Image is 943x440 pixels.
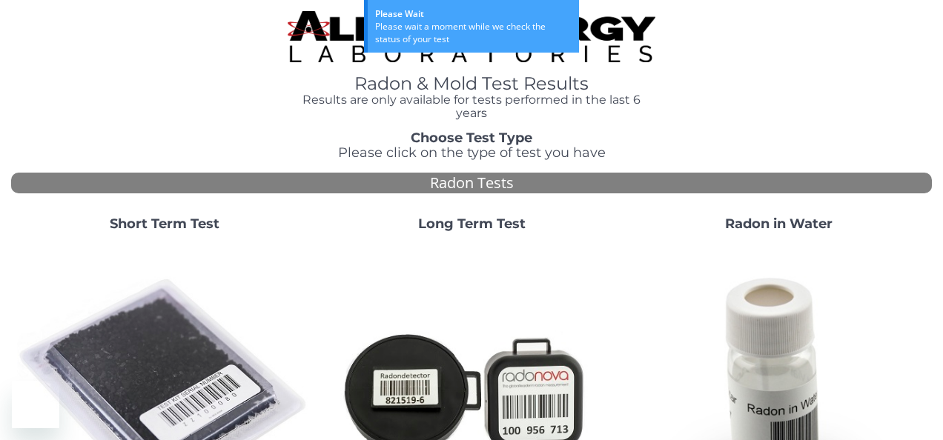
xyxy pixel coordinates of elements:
[288,11,656,62] img: TightCrop.jpg
[418,216,526,232] strong: Long Term Test
[11,173,932,194] div: Radon Tests
[288,74,656,93] h1: Radon & Mold Test Results
[338,144,606,161] span: Please click on the type of test you have
[375,20,572,45] div: Please wait a moment while we check the status of your test
[12,381,59,428] iframe: Button to launch messaging window
[411,130,532,146] strong: Choose Test Type
[110,216,219,232] strong: Short Term Test
[725,216,833,232] strong: Radon in Water
[375,7,572,20] div: Please Wait
[288,93,656,119] h4: Results are only available for tests performed in the last 6 years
